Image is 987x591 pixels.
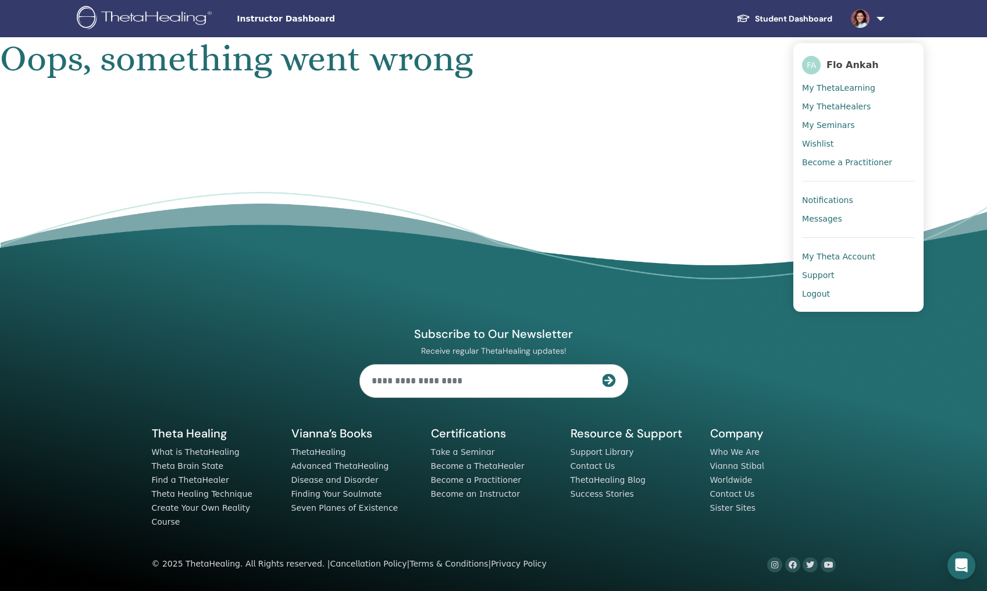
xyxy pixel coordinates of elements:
[802,289,830,299] span: Logout
[330,559,407,568] a: Cancellation Policy
[802,101,871,112] span: My ThetaHealers
[431,447,495,457] a: Take a Seminar
[409,559,488,568] a: Terms & Conditions
[152,557,547,571] div: © 2025 ThetaHealing. All Rights reserved. | | |
[736,13,750,23] img: graduation-cap-white.svg
[802,97,915,116] a: My ThetaHealers
[291,489,382,499] a: Finding Your Soulmate
[291,475,379,485] a: Disease and Disorder
[802,247,915,266] a: My Theta Account
[710,447,760,457] a: Who We Are
[571,489,634,499] a: Success Stories
[152,489,252,499] a: Theta Healing Technique
[571,461,615,471] a: Contact Us
[802,79,915,97] a: My ThetaLearning
[571,426,696,441] h5: Resource & Support
[802,134,915,153] a: Wishlist
[359,326,628,341] h4: Subscribe to Our Newsletter
[710,475,753,485] a: Worldwide
[710,426,836,441] h5: Company
[802,191,915,209] a: Notifications
[571,475,646,485] a: ThetaHealing Blog
[802,195,853,205] span: Notifications
[291,447,346,457] a: ThetaHealing
[431,461,525,471] a: Become a ThetaHealer
[431,475,522,485] a: Become a Practitioner
[491,559,547,568] a: Privacy Policy
[291,461,389,471] a: Advanced ThetaHealing
[710,461,764,471] a: Vianna Stibal
[152,503,251,526] a: Create Your Own Reality Course
[291,426,417,441] h5: Vianna’s Books
[802,251,875,262] span: My Theta Account
[152,461,224,471] a: Theta Brain State
[826,59,879,71] span: Flo Ankah
[802,284,915,303] a: Logout
[802,213,842,224] span: Messages
[802,157,892,168] span: Become a Practitioner
[802,270,834,280] span: Support
[710,489,755,499] a: Contact Us
[802,52,915,79] a: FAFlo Ankah
[802,56,821,74] span: FA
[802,116,915,134] a: My Seminars
[851,9,870,28] img: default.jpg
[77,6,216,32] img: logo.png
[802,120,854,130] span: My Seminars
[571,447,634,457] a: Support Library
[431,489,520,499] a: Become an Instructor
[359,346,628,356] p: Receive regular ThetaHealing updates!
[802,83,875,93] span: My ThetaLearning
[947,551,975,579] div: Open Intercom Messenger
[802,266,915,284] a: Support
[291,503,398,512] a: Seven Planes of Existence
[431,426,557,441] h5: Certifications
[802,209,915,228] a: Messages
[710,503,756,512] a: Sister Sites
[152,447,240,457] a: What is ThetaHealing
[152,475,229,485] a: Find a ThetaHealer
[152,426,277,441] h5: Theta Healing
[802,153,915,172] a: Become a Practitioner
[802,138,833,149] span: Wishlist
[727,8,842,30] a: Student Dashboard
[237,13,411,25] span: Instructor Dashboard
